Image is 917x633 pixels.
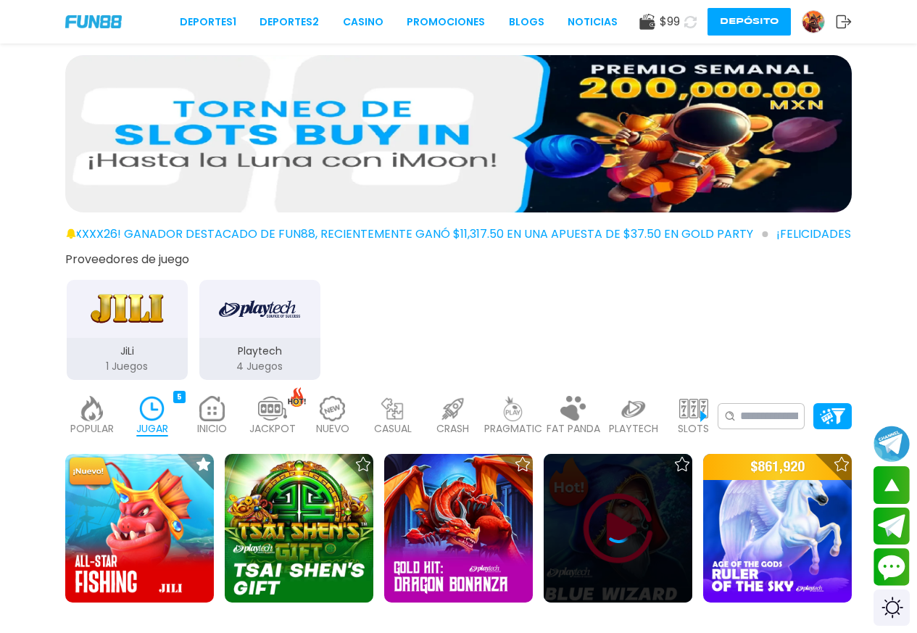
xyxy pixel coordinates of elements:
img: new_light.webp [318,396,347,421]
div: 5 [173,391,186,403]
img: Tsai Shen's Gift / FIREBLAZE [225,454,373,603]
p: FAT PANDA [547,421,600,437]
img: CRASH ROYALE NETWORK TOURNAMENT [65,55,852,212]
img: Avatar [802,11,824,33]
button: JiLi [61,278,194,381]
a: CASINO [343,15,383,30]
img: hot [288,387,306,407]
img: JiLi [81,289,173,329]
button: scroll up [874,466,910,504]
img: casual_light.webp [378,396,407,421]
p: POPULAR [70,421,114,437]
p: CRASH [436,421,469,437]
p: PRAGMATIC [484,421,542,437]
p: NUEVO [316,421,349,437]
a: Avatar [802,10,836,33]
p: $ 861,920 [703,454,852,480]
p: JiLi [67,344,188,359]
p: Playtech [199,344,320,359]
img: crash_light.webp [439,396,468,421]
img: Company Logo [65,15,122,28]
a: BLOGS [509,15,544,30]
img: Platform Filter [820,408,845,423]
span: $ 99 [660,13,680,30]
img: Playtech [219,289,300,329]
img: popular_light.webp [78,396,107,421]
img: New [67,455,114,489]
img: Age of the Gods: Ruler of the Sky [703,454,852,603]
p: 4 Juegos [199,359,320,374]
img: playtech_light.webp [619,396,648,421]
a: Promociones [407,15,485,30]
button: Depósito [708,8,791,36]
img: recent_active.webp [138,396,167,421]
p: SLOTS [678,421,709,437]
button: Contact customer service [874,548,910,586]
img: pragmatic_light.webp [499,396,528,421]
p: INICIO [197,421,227,437]
button: Playtech [194,278,326,381]
a: NOTICIAS [568,15,618,30]
a: Deportes2 [260,15,319,30]
img: home_light.webp [198,396,227,421]
button: Join telegram channel [874,425,910,463]
button: Join telegram [874,508,910,545]
img: Gold Hit: Dragon Bonanza [384,454,533,603]
img: All-star Fishing [65,454,214,603]
p: JUGAR [136,421,168,437]
img: fat_panda_light.webp [559,396,588,421]
p: CASUAL [374,421,412,437]
img: jackpot_light.webp [258,396,287,421]
button: Proveedores de juego [65,252,189,267]
p: PLAYTECH [609,421,658,437]
p: 1 Juegos [67,359,188,374]
a: Deportes1 [180,15,236,30]
img: slots_light.webp [679,396,708,421]
div: Switch theme [874,589,910,626]
p: JACKPOT [249,421,296,437]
